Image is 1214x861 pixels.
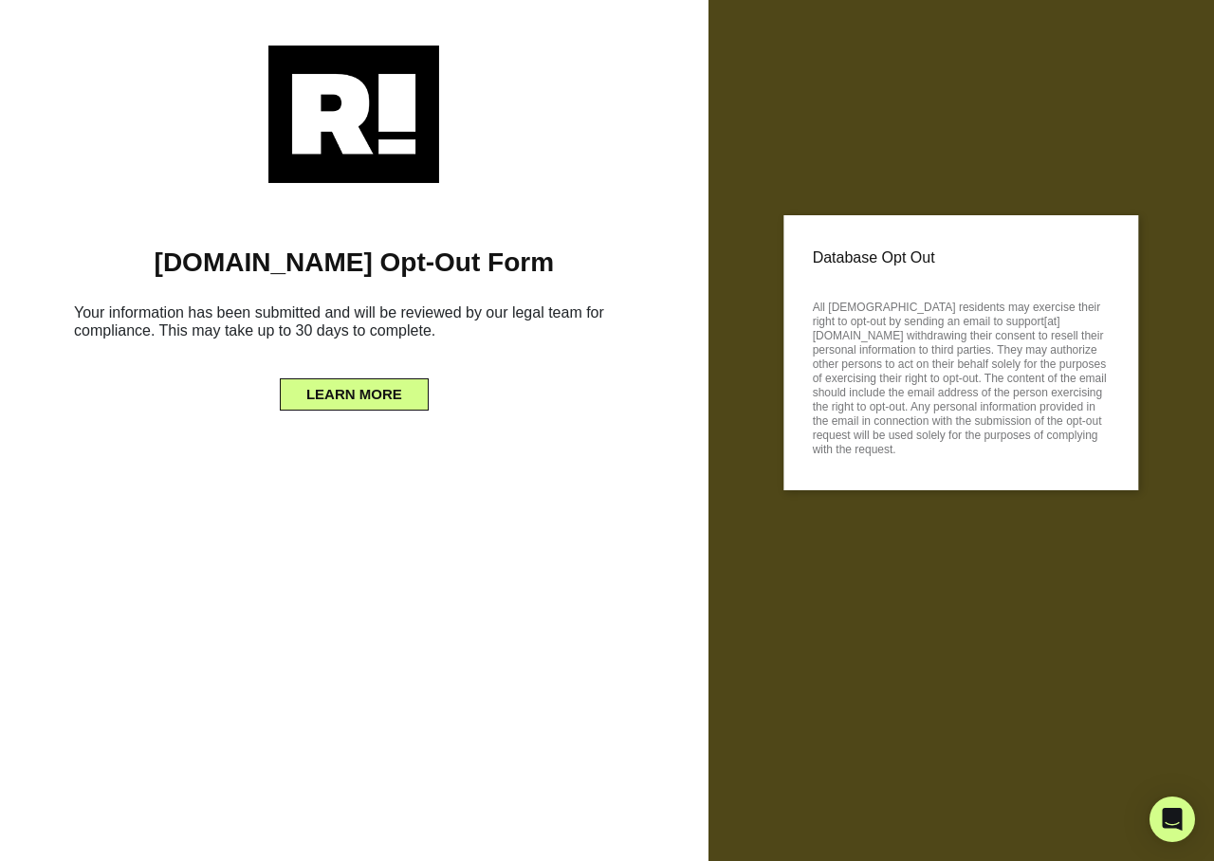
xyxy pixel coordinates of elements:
p: All [DEMOGRAPHIC_DATA] residents may exercise their right to opt-out by sending an email to suppo... [813,295,1110,457]
img: Retention.com [268,46,439,183]
a: LEARN MORE [280,381,429,396]
button: LEARN MORE [280,378,429,411]
h6: Your information has been submitted and will be reviewed by our legal team for compliance. This m... [28,296,680,355]
div: Open Intercom Messenger [1150,797,1195,842]
p: Database Opt Out [813,244,1110,272]
h1: [DOMAIN_NAME] Opt-Out Form [28,247,680,279]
